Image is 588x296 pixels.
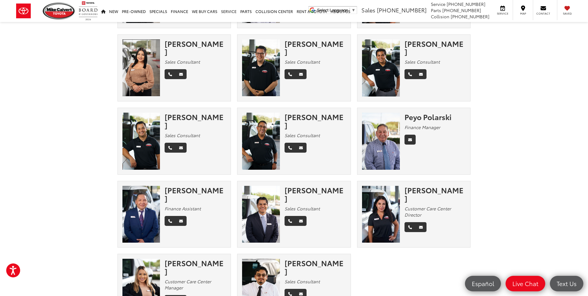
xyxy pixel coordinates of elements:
img: Vanessa Escalante [122,39,160,96]
em: Sales Consultant [285,205,320,212]
em: Customer Care Center Manager [165,278,211,291]
a: Text Us [550,276,583,291]
a: Email [415,222,427,232]
a: Email [415,69,427,79]
div: [PERSON_NAME] [405,186,466,202]
a: Phone [285,69,296,79]
em: Finance Assistant [165,205,201,212]
img: Daniel Fernandez [362,39,400,97]
a: Phone [405,69,416,79]
img: Carlos Fernandez [122,113,160,170]
a: Live Chat [506,276,545,291]
a: Español [465,276,501,291]
span: ▼ [351,8,356,12]
span: Parts [431,7,441,13]
a: Email [295,216,307,226]
span: [PHONE_NUMBER] [451,13,489,20]
span: [PHONE_NUMBER] [442,7,481,13]
a: Email [405,135,416,145]
span: Saved [560,11,574,16]
a: Phone [405,222,416,232]
a: Phone [165,69,176,79]
a: Phone [285,216,296,226]
a: Phone [285,143,296,153]
em: Sales Consultant [285,278,320,285]
span: Service [496,11,510,16]
span: [PHONE_NUMBER] [377,6,427,14]
a: Email [295,143,307,153]
em: Sales Consultant [165,59,200,65]
div: Peyo Polarski [405,113,466,121]
img: Javier Saenz [242,39,280,96]
span: Service [431,1,445,7]
div: [PERSON_NAME] [165,186,226,202]
span: Español [469,280,497,287]
div: [PERSON_NAME] [165,113,226,129]
em: Sales Consultant [285,59,320,65]
img: Seferino Palacios [242,113,280,170]
a: Phone [165,216,176,226]
a: Email [175,69,187,79]
em: Finance Manager [405,124,440,130]
a: Phone [165,143,176,153]
em: Sales Consultant [405,59,440,65]
div: [PERSON_NAME] [285,186,346,202]
a: Email [175,143,187,153]
a: Email [175,216,187,226]
span: Sales [361,6,375,14]
em: Customer Care Center Director [405,205,451,218]
div: [PERSON_NAME] [285,39,346,56]
div: [PERSON_NAME] [165,39,226,56]
span: Collision [431,13,449,20]
span: Text Us [554,280,580,287]
img: Rene Ayala [242,186,280,242]
span: Map [516,11,530,16]
div: [PERSON_NAME] [165,259,226,275]
a: Email [295,69,307,79]
span: Live Chat [509,280,542,287]
img: Jackson Delcid [122,186,160,243]
img: Mike Calvert Toyota [43,2,76,20]
img: Marcy Hernandez [362,186,400,243]
div: [PERSON_NAME] [405,39,466,56]
div: [PERSON_NAME] [285,259,346,275]
em: Sales Consultant [285,132,320,138]
div: [PERSON_NAME] [285,113,346,129]
span: [PHONE_NUMBER] [447,1,485,7]
em: Sales Consultant [165,132,200,138]
img: Peyo Polarski [362,113,400,170]
span: Contact [536,11,550,16]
